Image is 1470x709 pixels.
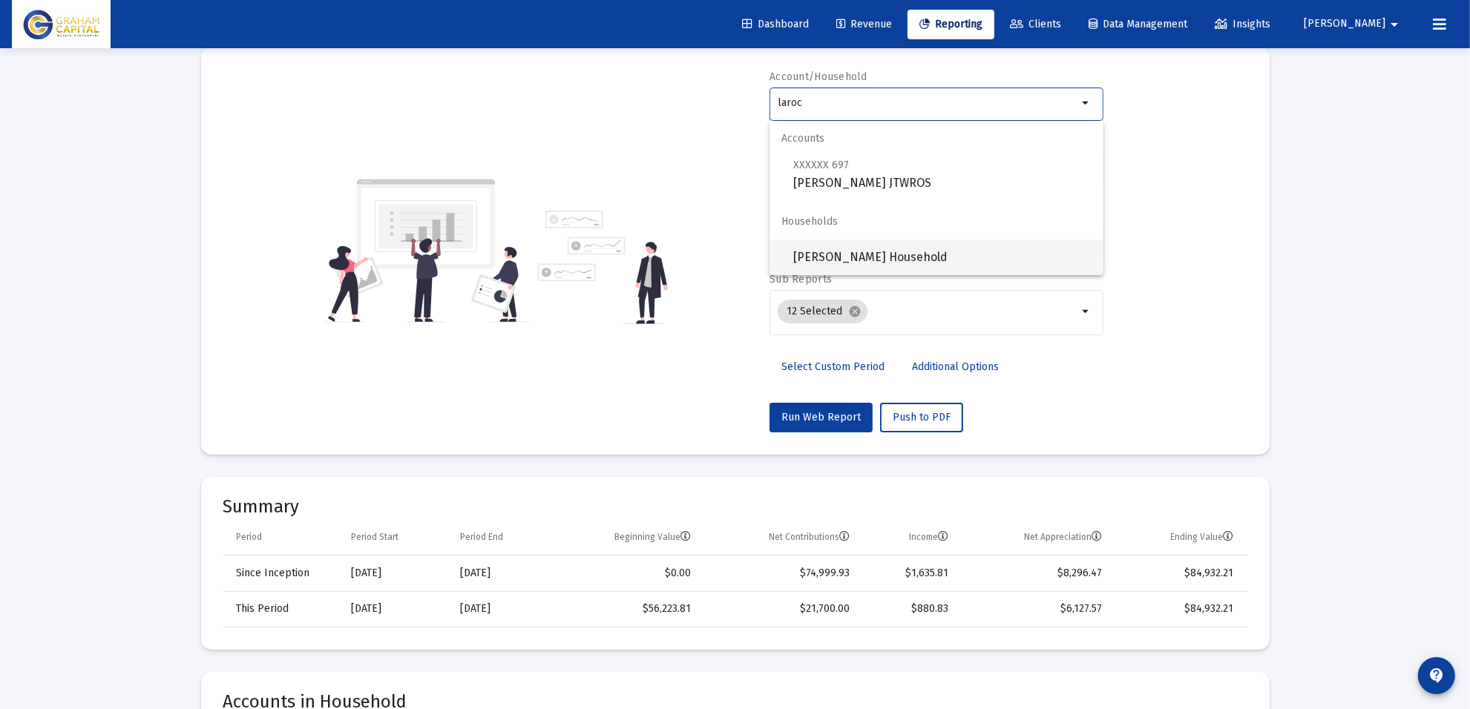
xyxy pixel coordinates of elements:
[538,211,668,324] img: reporting-alt
[223,694,1247,709] mat-card-title: Accounts in Household
[778,300,867,323] mat-chip: 12 Selected
[351,531,398,543] div: Period Start
[860,555,959,591] td: $1,635.81
[223,591,341,627] td: This Period
[1089,18,1187,30] span: Data Management
[1304,18,1385,30] span: [PERSON_NAME]
[1024,531,1102,543] div: Net Appreciation
[770,273,832,286] label: Sub Reports
[1077,10,1199,39] a: Data Management
[351,566,439,581] div: [DATE]
[614,531,691,543] div: Beginning Value
[998,10,1073,39] a: Clients
[1112,555,1247,591] td: $84,932.21
[770,121,1103,156] span: Accounts
[778,297,1078,326] mat-chip-list: Selection
[223,555,341,591] td: Since Inception
[770,403,873,432] button: Run Web Report
[836,18,892,30] span: Revenue
[824,10,904,39] a: Revenue
[908,10,994,39] a: Reporting
[959,555,1112,591] td: $8,296.47
[460,601,542,616] div: [DATE]
[781,411,861,423] span: Run Web Report
[1286,9,1421,39] button: [PERSON_NAME]
[793,156,1092,192] span: [PERSON_NAME] JTWROS
[793,240,1092,275] span: [PERSON_NAME] Household
[1078,303,1096,320] mat-icon: arrow_drop_down
[237,531,263,543] div: Period
[553,591,701,627] td: $56,223.81
[959,591,1112,627] td: $6,127.57
[1215,18,1270,30] span: Insights
[793,159,849,171] span: XXXXXX 697
[341,520,450,555] td: Column Period Start
[778,97,1078,109] input: Search or select an account or household
[1010,18,1061,30] span: Clients
[769,531,850,543] div: Net Contributions
[959,520,1112,555] td: Column Net Appreciation
[223,520,341,555] td: Column Period
[1203,10,1282,39] a: Insights
[223,499,1247,514] mat-card-title: Summary
[1428,667,1446,685] mat-icon: contact_support
[770,204,1103,240] span: Households
[730,10,821,39] a: Dashboard
[742,18,809,30] span: Dashboard
[701,520,860,555] td: Column Net Contributions
[912,360,999,373] span: Additional Options
[223,520,1247,627] div: Data grid
[325,177,529,324] img: reporting
[919,18,982,30] span: Reporting
[848,305,862,318] mat-icon: cancel
[553,520,701,555] td: Column Beginning Value
[701,591,860,627] td: $21,700.00
[1112,520,1247,555] td: Column Ending Value
[860,520,959,555] td: Column Income
[1078,94,1096,112] mat-icon: arrow_drop_down
[701,555,860,591] td: $74,999.93
[1112,591,1247,627] td: $84,932.21
[23,10,99,39] img: Dashboard
[1171,531,1234,543] div: Ending Value
[1385,10,1403,39] mat-icon: arrow_drop_down
[351,601,439,616] div: [DATE]
[553,555,701,591] td: $0.00
[880,403,963,432] button: Push to PDF
[909,531,948,543] div: Income
[893,411,951,423] span: Push to PDF
[450,520,553,555] td: Column Period End
[770,70,867,83] label: Account/Household
[460,566,542,581] div: [DATE]
[460,531,503,543] div: Period End
[781,360,885,373] span: Select Custom Period
[860,591,959,627] td: $880.83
